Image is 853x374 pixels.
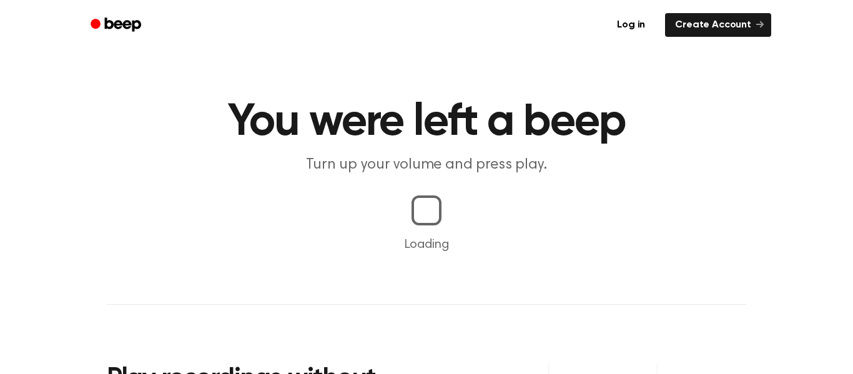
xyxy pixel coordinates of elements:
[665,13,771,37] a: Create Account
[107,100,746,145] h1: You were left a beep
[82,13,152,37] a: Beep
[15,235,838,254] p: Loading
[604,11,658,39] a: Log in
[187,155,666,175] p: Turn up your volume and press play.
